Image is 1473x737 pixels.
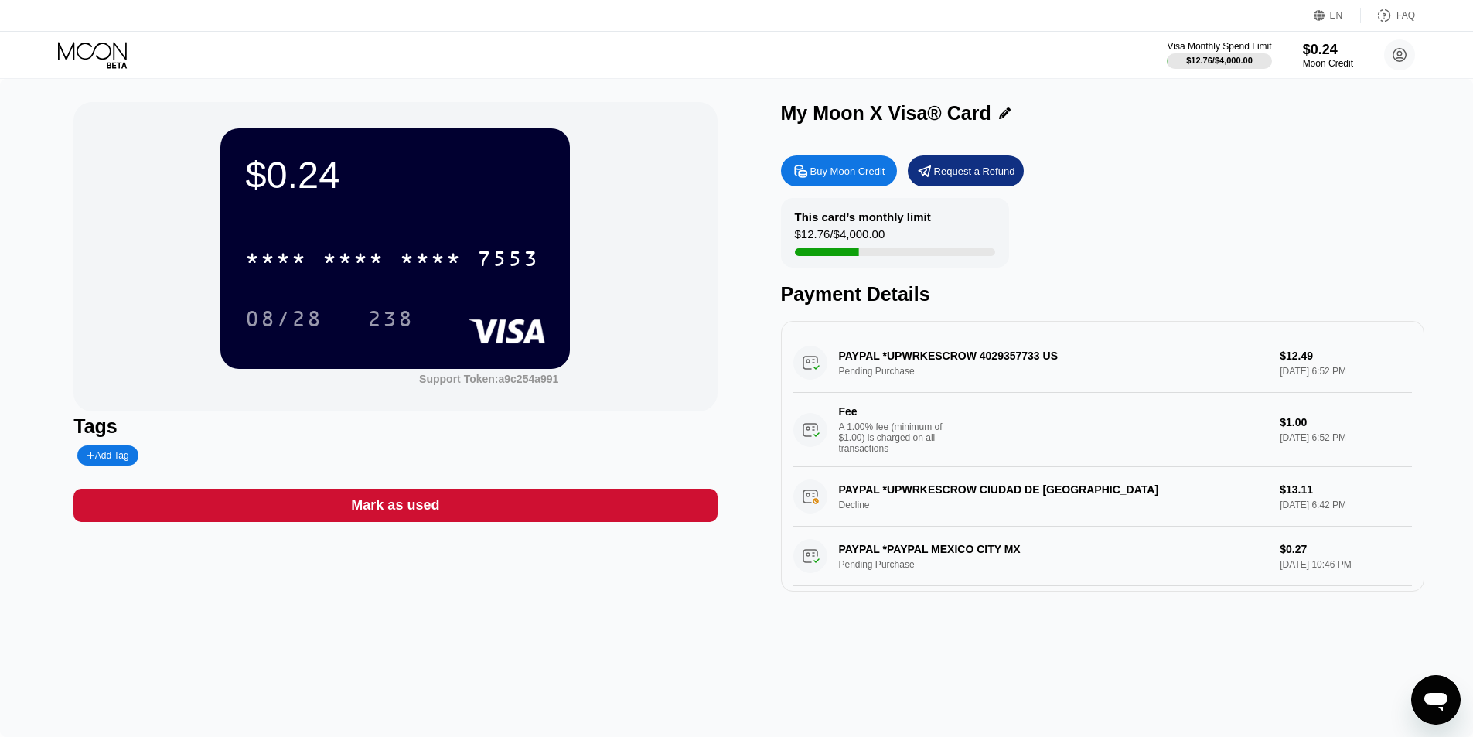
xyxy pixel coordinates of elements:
[1396,10,1415,21] div: FAQ
[1314,8,1361,23] div: EN
[1167,41,1271,69] div: Visa Monthly Spend Limit$12.76/$4,000.00
[245,309,322,333] div: 08/28
[793,393,1412,467] div: FeeA 1.00% fee (minimum of $1.00) is charged on all transactions$1.00[DATE] 6:52 PM
[793,586,1412,660] div: FeeA 1.00% fee (minimum of $1.00) is charged on all transactions$1.00[DATE] 10:46 PM
[77,445,138,466] div: Add Tag
[934,165,1015,178] div: Request a Refund
[908,155,1024,186] div: Request a Refund
[73,415,717,438] div: Tags
[781,102,991,125] div: My Moon X Visa® Card
[351,496,439,514] div: Mark as used
[419,373,558,385] div: Support Token: a9c254a991
[1303,42,1353,58] div: $0.24
[839,421,955,454] div: A 1.00% fee (minimum of $1.00) is charged on all transactions
[1186,56,1253,65] div: $12.76 / $4,000.00
[795,227,885,248] div: $12.76 / $4,000.00
[1411,675,1461,725] iframe: Button to launch messaging window
[1303,42,1353,69] div: $0.24Moon Credit
[419,373,558,385] div: Support Token:a9c254a991
[1361,8,1415,23] div: FAQ
[87,450,128,461] div: Add Tag
[234,299,334,338] div: 08/28
[73,489,717,522] div: Mark as used
[1167,41,1271,52] div: Visa Monthly Spend Limit
[795,210,931,223] div: This card’s monthly limit
[839,405,947,418] div: Fee
[245,153,545,196] div: $0.24
[810,165,885,178] div: Buy Moon Credit
[1330,10,1343,21] div: EN
[356,299,425,338] div: 238
[1280,432,1411,443] div: [DATE] 6:52 PM
[781,283,1424,305] div: Payment Details
[781,155,897,186] div: Buy Moon Credit
[367,309,414,333] div: 238
[1280,416,1411,428] div: $1.00
[1303,58,1353,69] div: Moon Credit
[477,248,539,273] div: 7553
